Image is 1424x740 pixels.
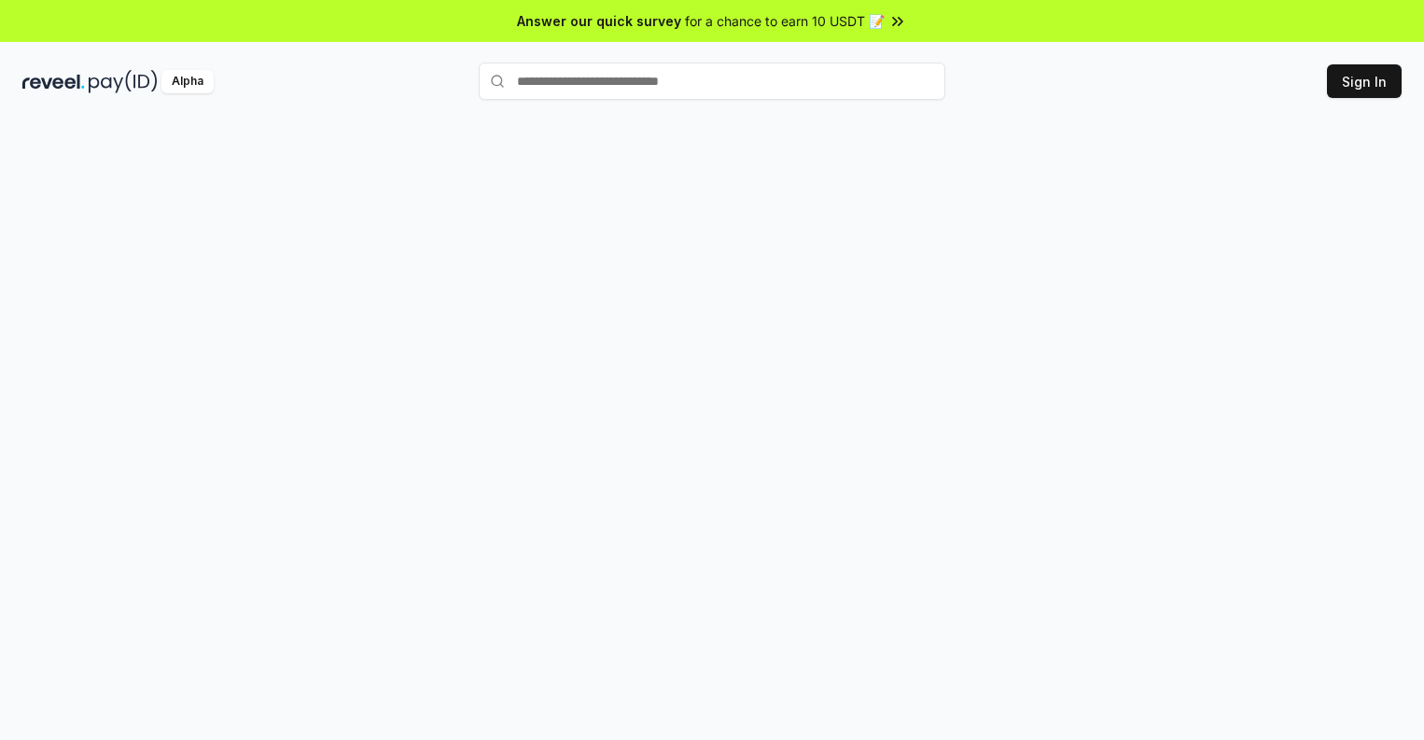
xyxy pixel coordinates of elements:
[517,11,681,31] span: Answer our quick survey
[685,11,885,31] span: for a chance to earn 10 USDT 📝
[89,70,158,93] img: pay_id
[1327,64,1402,98] button: Sign In
[22,70,85,93] img: reveel_dark
[161,70,214,93] div: Alpha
